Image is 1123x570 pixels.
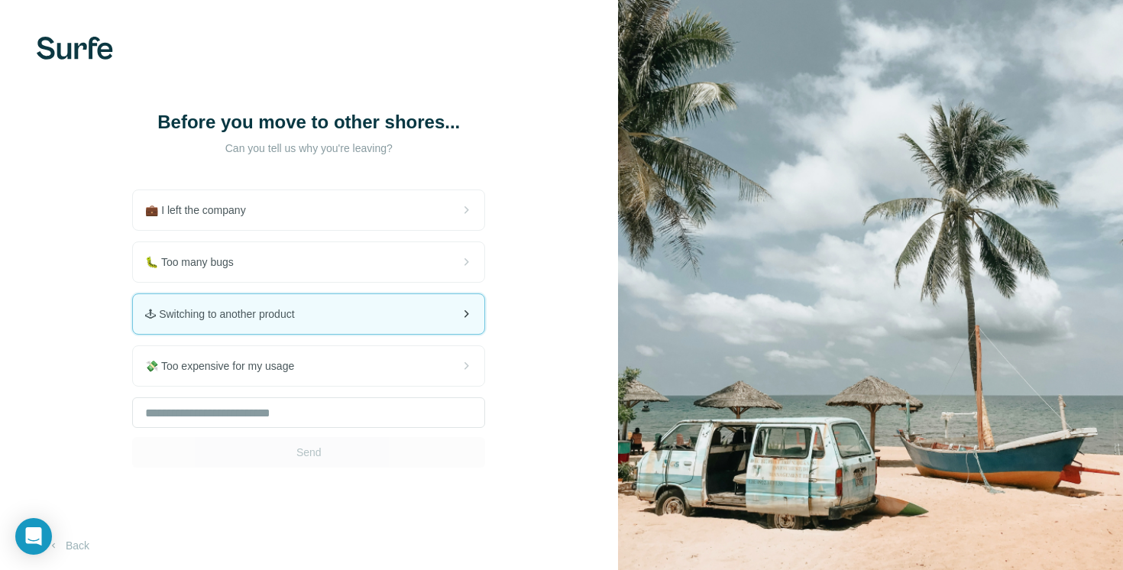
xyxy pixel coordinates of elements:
div: Open Intercom Messenger [15,518,52,555]
span: 🐛 Too many bugs [145,254,246,270]
span: 🕹 Switching to another product [145,306,306,322]
p: Can you tell us why you're leaving? [156,141,461,156]
button: Back [37,532,100,559]
span: 💸 Too expensive for my usage [145,358,306,374]
img: Surfe's logo [37,37,113,60]
h1: Before you move to other shores... [156,110,461,134]
span: 💼 I left the company [145,202,257,218]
